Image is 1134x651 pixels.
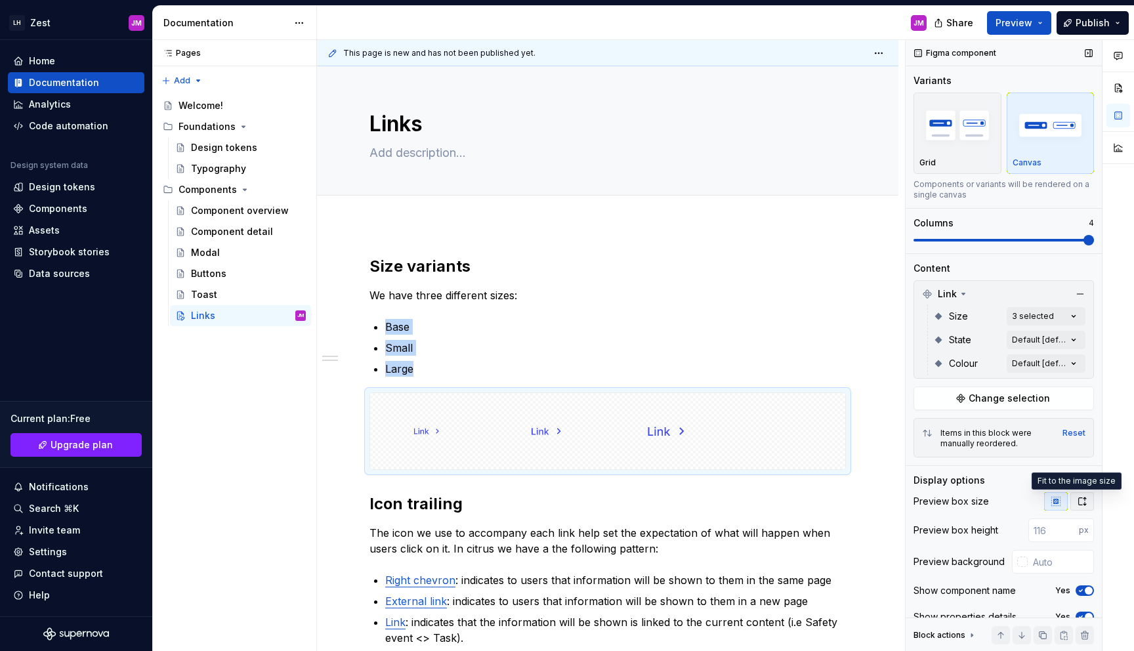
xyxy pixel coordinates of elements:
[8,241,144,262] a: Storybook stories
[996,16,1032,30] span: Preview
[987,11,1051,35] button: Preview
[170,263,311,284] a: Buttons
[29,202,87,215] div: Components
[369,287,846,303] p: We have three different sizes:
[29,180,95,194] div: Design tokens
[8,498,144,519] button: Search ⌘K
[1013,157,1041,168] p: Canvas
[8,563,144,584] button: Contact support
[43,627,109,640] svg: Supernova Logo
[1012,335,1067,345] div: Default [default]
[29,98,71,111] div: Analytics
[297,309,304,322] div: JM
[913,93,1001,174] button: placeholderGrid
[178,183,237,196] div: Components
[969,392,1050,405] span: Change selection
[131,18,142,28] div: JM
[29,524,80,537] div: Invite team
[919,157,936,168] p: Grid
[8,541,144,562] a: Settings
[170,200,311,221] a: Component overview
[343,48,535,58] span: This page is new and has not been published yet.
[385,361,846,377] p: Large
[191,225,273,238] div: Component detail
[170,242,311,263] a: Modal
[157,72,207,90] button: Add
[157,116,311,137] div: Foundations
[369,256,846,277] h2: Size variants
[385,572,846,588] p: : indicates to users that information will be shown to them in the same page
[29,502,79,515] div: Search ⌘K
[1007,307,1085,325] button: 3 selected
[913,495,989,508] div: Preview box size
[913,179,1094,200] div: Components or variants will be rendered on a single canvas
[191,288,217,301] div: Toast
[8,51,144,72] a: Home
[385,319,846,335] p: Base
[8,220,144,241] a: Assets
[8,115,144,136] a: Code automation
[8,520,144,541] a: Invite team
[29,267,90,280] div: Data sources
[1055,585,1070,596] label: Yes
[8,198,144,219] a: Components
[170,137,311,158] a: Design tokens
[913,74,952,87] div: Variants
[385,595,447,608] a: External link
[29,119,108,133] div: Code automation
[367,108,843,140] textarea: Links
[927,11,982,35] button: Share
[178,99,223,112] div: Welcome!
[163,16,287,30] div: Documentation
[1007,354,1085,373] button: Default [default]
[8,263,144,284] a: Data sources
[10,433,142,457] a: Upgrade plan
[8,72,144,93] a: Documentation
[191,267,226,280] div: Buttons
[51,438,113,451] span: Upgrade plan
[30,16,51,30] div: Zest
[1012,311,1054,322] div: 3 selected
[949,333,971,346] span: State
[385,593,846,609] p: : indicates to users that information will be shown to them in a new page
[29,545,67,558] div: Settings
[1057,11,1129,35] button: Publish
[191,141,257,154] div: Design tokens
[170,305,311,326] a: LinksJM
[29,480,89,493] div: Notifications
[913,610,1017,623] div: Show properties details
[29,224,60,237] div: Assets
[157,95,311,116] a: Welcome!
[3,9,150,37] button: LHZestJM
[191,246,220,259] div: Modal
[9,15,25,31] div: LH
[157,95,311,326] div: Page tree
[913,630,965,640] div: Block actions
[913,262,950,275] div: Content
[8,476,144,497] button: Notifications
[8,585,144,606] button: Help
[29,245,110,259] div: Storybook stories
[157,48,201,58] div: Pages
[940,428,1055,449] div: Items in this block were manually reordered.
[938,287,957,301] span: Link
[369,493,846,514] h2: Icon trailing
[170,284,311,305] a: Toast
[949,310,968,323] span: Size
[913,555,1005,568] div: Preview background
[8,94,144,115] a: Analytics
[946,16,973,30] span: Share
[178,120,236,133] div: Foundations
[1007,93,1095,174] button: placeholderCanvas
[1032,472,1122,490] div: Fit to the image size
[385,616,406,629] a: Link
[1012,358,1067,369] div: Default [default]
[1028,518,1079,542] input: 116
[29,589,50,602] div: Help
[29,567,103,580] div: Contact support
[8,177,144,198] a: Design tokens
[1007,331,1085,349] button: Default [default]
[191,309,215,322] div: Links
[29,76,99,89] div: Documentation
